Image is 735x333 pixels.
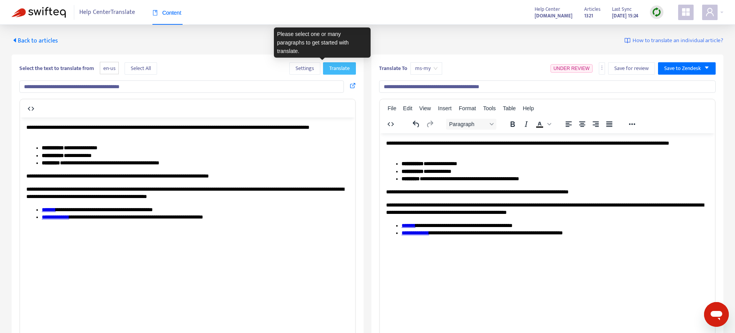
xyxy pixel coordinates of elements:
[483,105,496,111] span: Tools
[100,62,119,75] span: en-us
[652,7,661,17] img: sync.dc5367851b00ba804db3.png
[423,119,436,130] button: Redo
[664,64,701,73] span: Save to Zendesk
[612,5,632,14] span: Last Sync
[12,37,18,43] span: caret-left
[415,63,438,74] span: ms-my
[535,5,560,14] span: Help Center
[584,5,600,14] span: Articles
[535,11,573,20] a: [DOMAIN_NAME]
[446,119,496,130] button: Block Paragraph
[520,119,533,130] button: Italic
[599,62,605,75] button: more
[274,27,371,58] div: Please select one or many paragraphs to get started with translate.
[705,7,714,17] span: user
[681,7,691,17] span: appstore
[323,62,356,75] button: Translate
[603,119,616,130] button: Justify
[438,105,451,111] span: Insert
[152,10,158,15] span: book
[614,64,649,73] span: Save for review
[449,121,487,127] span: Paragraph
[79,5,135,20] span: Help Center Translate
[608,62,655,75] button: Save for review
[576,119,589,130] button: Align center
[624,36,723,45] a: How to translate an individual article?
[125,62,157,75] button: Select All
[388,105,397,111] span: File
[632,36,723,45] span: How to translate an individual article?
[626,119,639,130] button: Reveal or hide additional toolbar items
[503,105,516,111] span: Table
[612,12,638,20] strong: [DATE] 15:24
[12,7,66,18] img: Swifteq
[523,105,534,111] span: Help
[419,105,431,111] span: View
[131,64,151,73] span: Select All
[704,302,729,327] iframe: Button to launch messaging window
[624,38,631,44] img: image-link
[554,66,590,71] span: UNDER REVIEW
[329,64,350,73] span: Translate
[410,119,423,130] button: Undo
[599,65,605,70] span: more
[19,64,94,73] b: Select the text to translate from
[296,64,314,73] span: Settings
[459,105,476,111] span: Format
[152,10,181,16] span: Content
[379,64,407,73] b: Translate To
[12,36,58,46] span: Back to articles
[403,105,412,111] span: Edit
[535,12,573,20] strong: [DOMAIN_NAME]
[533,119,552,130] div: Text color Black
[658,62,716,75] button: Save to Zendeskcaret-down
[589,119,602,130] button: Align right
[704,65,709,70] span: caret-down
[506,119,519,130] button: Bold
[584,12,593,20] strong: 1321
[562,119,575,130] button: Align left
[289,62,320,75] button: Settings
